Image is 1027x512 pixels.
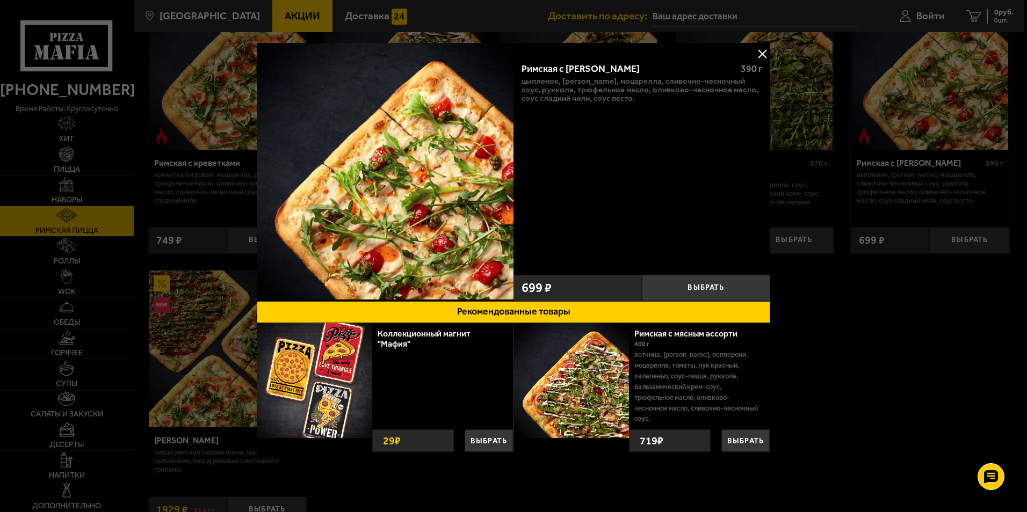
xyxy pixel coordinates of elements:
a: Коллекционный магнит "Мафия" [378,328,471,349]
button: Выбрать [465,429,513,452]
span: 400 г [634,340,649,348]
button: Выбрать [642,275,770,301]
span: 390 г [741,63,762,75]
button: Рекомендованные товары [257,301,770,323]
img: Римская с томатами черри [257,43,513,299]
span: 699 ₽ [522,282,552,295]
a: Римская с мясным ассорти [634,328,748,339]
div: Римская с [PERSON_NAME] [522,63,732,75]
p: ветчина, [PERSON_NAME], пепперони, моцарелла, томаты, лук красный, халапеньо, соус-пицца, руккола... [634,349,762,424]
strong: 29 ₽ [380,430,403,451]
p: цыпленок, [PERSON_NAME], моцарелла, сливочно-чесночный соус, руккола, трюфельное масло, оливково-... [522,77,762,103]
strong: 719 ₽ [637,430,666,451]
button: Выбрать [721,429,770,452]
a: Римская с томатами черри [257,43,513,301]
